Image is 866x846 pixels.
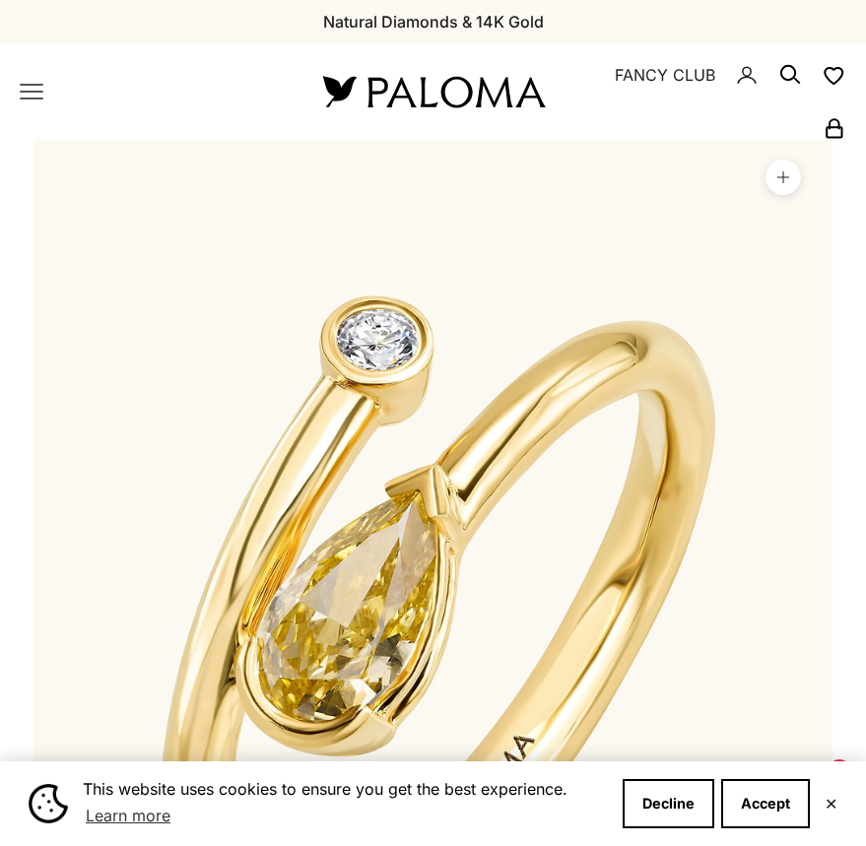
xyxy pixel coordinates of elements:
a: Learn more [83,801,173,830]
nav: Primary navigation [20,80,276,103]
button: Decline [623,779,714,828]
button: Close [825,798,837,810]
button: Accept [721,779,810,828]
a: FANCY CLUB [615,62,715,88]
nav: Secondary navigation [591,43,847,140]
img: Cookie banner [29,784,68,823]
p: Natural Diamonds & 14K Gold [323,9,544,34]
span: This website uses cookies to ensure you get the best experience. [83,777,607,830]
